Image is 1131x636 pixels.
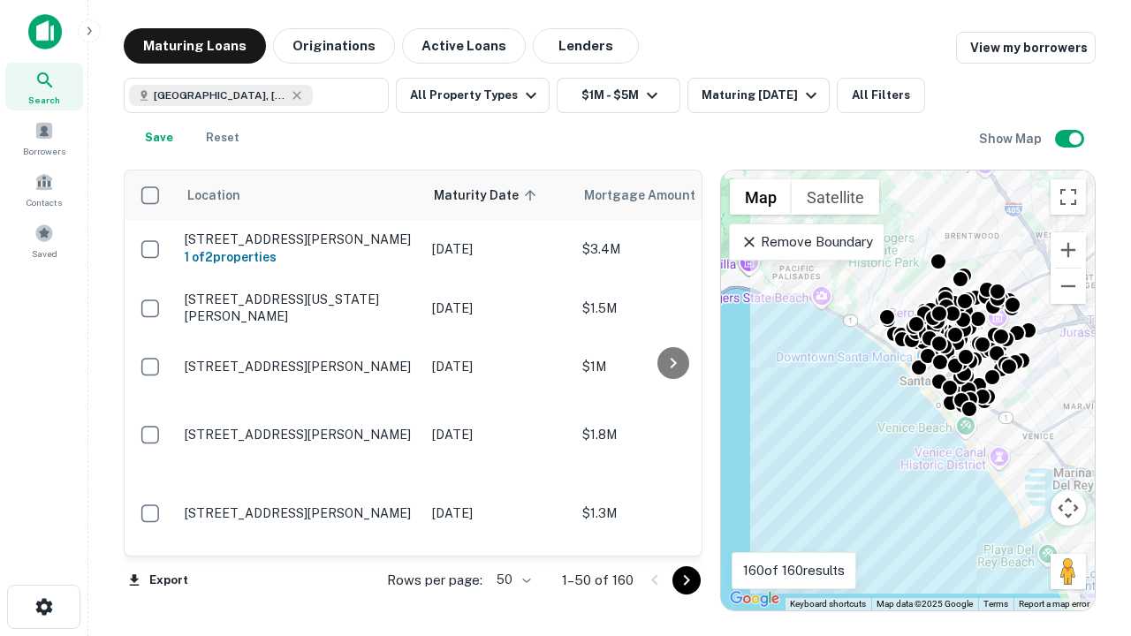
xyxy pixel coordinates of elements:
a: Open this area in Google Maps (opens a new window) [725,587,784,610]
button: Reset [194,120,251,155]
span: Contacts [27,195,62,209]
button: All Filters [837,78,925,113]
p: [STREET_ADDRESS][PERSON_NAME] [185,505,414,521]
span: Maturity Date [434,185,542,206]
span: Search [28,93,60,107]
span: Borrowers [23,144,65,158]
span: [GEOGRAPHIC_DATA], [GEOGRAPHIC_DATA], [GEOGRAPHIC_DATA] [154,87,286,103]
button: Originations [273,28,395,64]
a: Terms (opens in new tab) [983,599,1008,609]
p: 1–50 of 160 [562,570,634,591]
div: 0 0 [721,170,1095,610]
a: Contacts [5,165,83,213]
button: Show street map [730,179,792,215]
span: Location [186,185,240,206]
p: $1.8M [582,425,759,444]
iframe: Chat Widget [1043,495,1131,579]
span: Saved [32,246,57,261]
button: Go to next page [672,566,701,594]
p: $1.5M [582,299,759,318]
button: All Property Types [396,78,550,113]
th: Mortgage Amount [573,170,768,220]
p: Rows per page: [387,570,482,591]
a: Report a map error [1019,599,1089,609]
button: Toggle fullscreen view [1051,179,1086,215]
p: Remove Boundary [740,231,872,253]
p: [STREET_ADDRESS][PERSON_NAME] [185,359,414,375]
button: Zoom out [1051,269,1086,304]
p: [DATE] [432,503,565,523]
button: Show satellite imagery [792,179,879,215]
a: View my borrowers [956,32,1096,64]
a: Saved [5,216,83,264]
button: Save your search to get updates of matches that match your search criteria. [131,120,187,155]
p: [STREET_ADDRESS][PERSON_NAME] [185,231,414,247]
p: [DATE] [432,425,565,444]
span: Map data ©2025 Google [877,599,973,609]
button: Maturing [DATE] [687,78,830,113]
p: 160 of 160 results [743,560,845,581]
button: Active Loans [402,28,526,64]
button: Export [124,567,193,594]
div: Maturing [DATE] [702,85,822,106]
button: Maturing Loans [124,28,266,64]
h6: Show Map [979,129,1044,148]
span: Mortgage Amount [584,185,718,206]
a: Borrowers [5,114,83,162]
p: $3.4M [582,239,759,259]
button: $1M - $5M [557,78,680,113]
p: [STREET_ADDRESS][PERSON_NAME] [185,427,414,443]
div: 50 [490,567,534,593]
th: Location [176,170,423,220]
button: Keyboard shortcuts [790,598,866,610]
th: Maturity Date [423,170,573,220]
button: Map camera controls [1051,490,1086,526]
img: capitalize-icon.png [28,14,62,49]
h6: 1 of 2 properties [185,247,414,267]
button: Zoom in [1051,232,1086,268]
p: [DATE] [432,239,565,259]
p: $1M [582,357,759,376]
button: Lenders [533,28,639,64]
img: Google [725,587,784,610]
p: [DATE] [432,299,565,318]
p: [STREET_ADDRESS][US_STATE][PERSON_NAME] [185,291,414,323]
p: [DATE] [432,357,565,376]
a: Search [5,63,83,110]
p: $1.3M [582,503,759,523]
